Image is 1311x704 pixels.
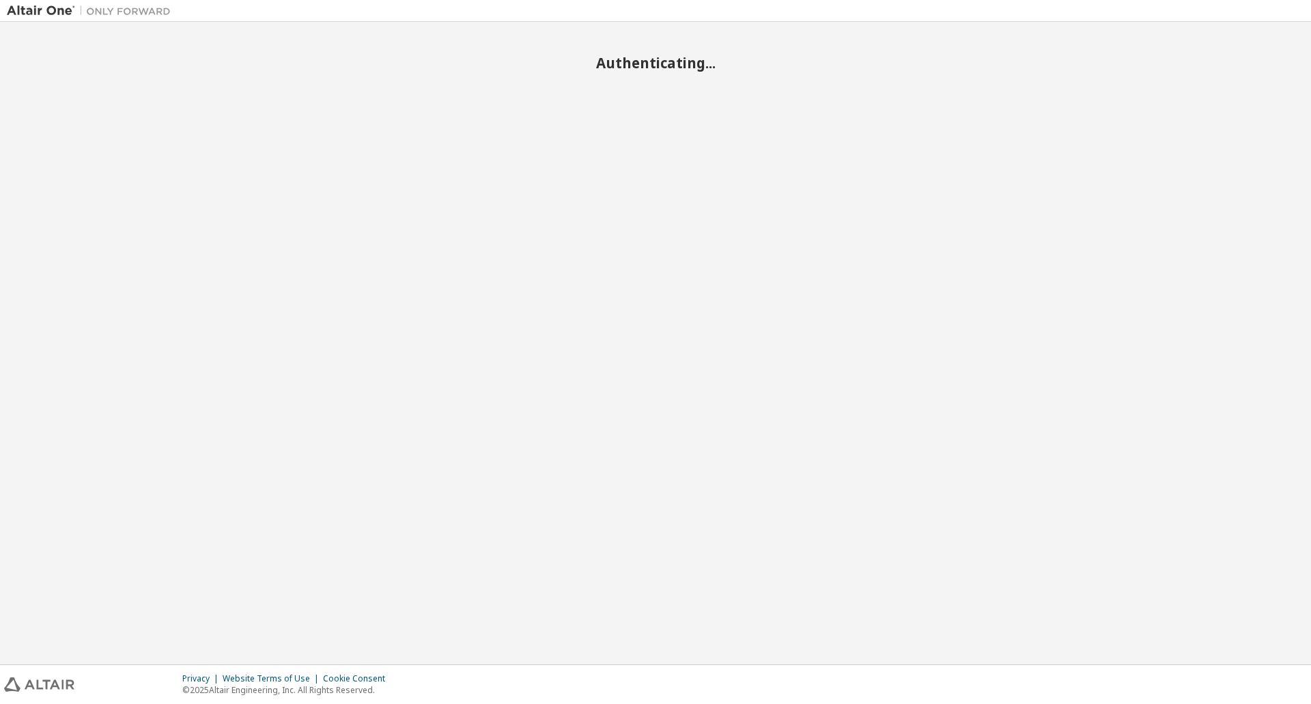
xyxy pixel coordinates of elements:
[7,4,178,18] img: Altair One
[182,673,223,684] div: Privacy
[7,54,1304,72] h2: Authenticating...
[223,673,323,684] div: Website Terms of Use
[182,684,393,696] p: © 2025 Altair Engineering, Inc. All Rights Reserved.
[323,673,393,684] div: Cookie Consent
[4,677,74,692] img: altair_logo.svg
